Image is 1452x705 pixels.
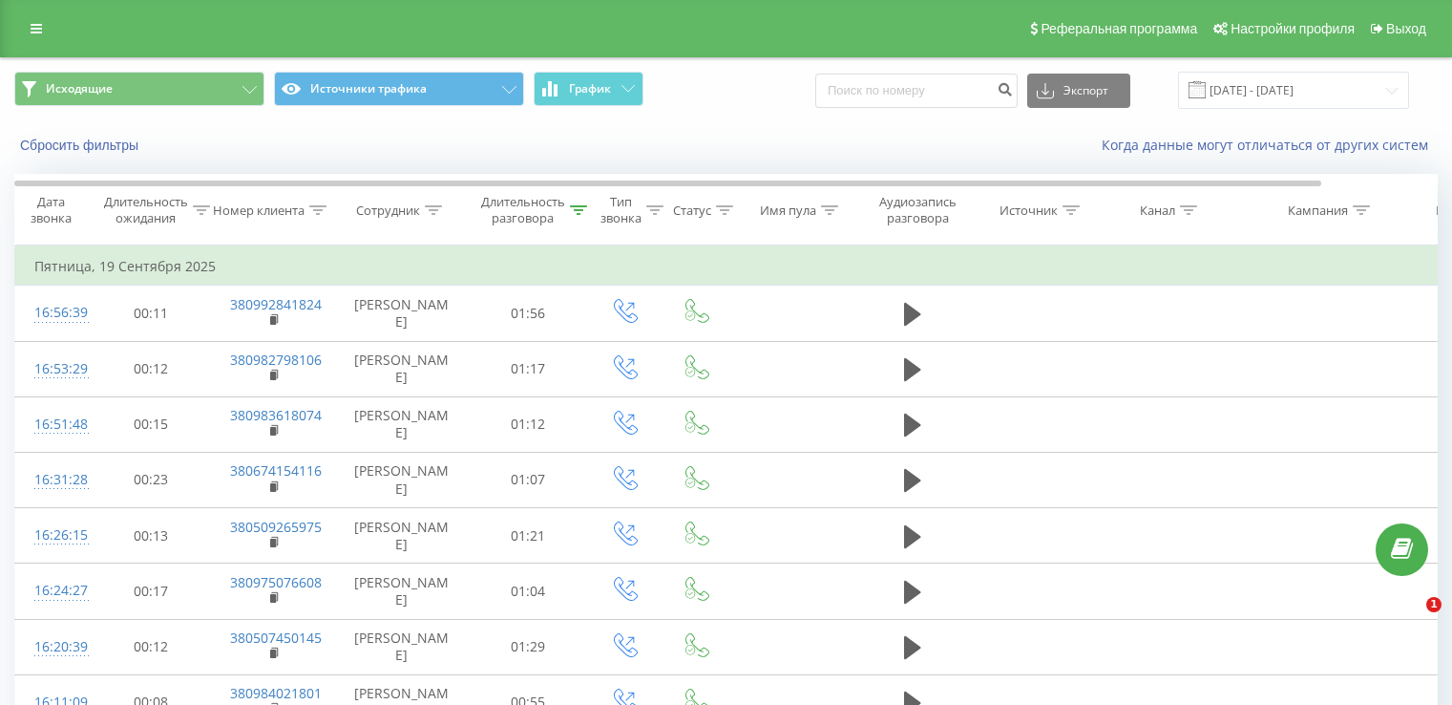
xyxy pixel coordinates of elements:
[1387,597,1433,643] iframe: Intercom live chat
[230,684,322,702] a: 380984021801
[673,203,711,219] div: Статус
[230,406,322,424] a: 380983618074
[34,517,73,554] div: 16:26:15
[34,461,73,499] div: 16:31:28
[469,619,588,674] td: 01:29
[469,341,588,396] td: 01:17
[92,452,211,507] td: 00:23
[469,452,588,507] td: 01:07
[335,286,469,341] td: [PERSON_NAME]
[335,619,469,674] td: [PERSON_NAME]
[92,396,211,452] td: 00:15
[534,72,643,106] button: График
[230,351,322,369] a: 380982798106
[230,518,322,536] a: 380509265975
[104,194,188,226] div: Длительность ожидания
[230,461,322,480] a: 380674154116
[481,194,565,226] div: Длительность разговора
[469,508,588,564] td: 01:21
[34,294,73,331] div: 16:56:39
[92,619,211,674] td: 00:12
[14,72,264,106] button: Исходящие
[34,572,73,609] div: 16:24:27
[335,341,469,396] td: [PERSON_NAME]
[760,203,816,219] div: Имя пула
[92,286,211,341] td: 00:11
[335,396,469,452] td: [PERSON_NAME]
[469,396,588,452] td: 01:12
[872,194,964,226] div: Аудиозапись разговора
[1386,21,1426,36] span: Выход
[815,74,1018,108] input: Поиск по номеру
[213,203,305,219] div: Номер клиента
[34,629,73,666] div: 16:20:39
[600,194,642,226] div: Тип звонка
[274,72,524,106] button: Источники трафика
[1426,597,1441,612] span: 1
[92,508,211,564] td: 00:13
[1041,21,1197,36] span: Реферальная программа
[34,351,73,388] div: 16:53:29
[15,194,86,226] div: Дата звонка
[230,573,322,591] a: 380975076608
[46,81,113,96] span: Исходящие
[469,564,588,619] td: 01:04
[230,295,322,313] a: 380992841824
[230,629,322,647] a: 380507450145
[469,286,588,341] td: 01:56
[356,203,420,219] div: Сотрудник
[1288,203,1348,219] div: Кампания
[335,564,469,619] td: [PERSON_NAME]
[1027,74,1130,108] button: Экспорт
[92,564,211,619] td: 00:17
[34,406,73,443] div: 16:51:48
[14,137,148,154] button: Сбросить фильтры
[335,452,469,507] td: [PERSON_NAME]
[569,82,611,96] span: График
[1140,203,1175,219] div: Канал
[1102,136,1438,154] a: Когда данные могут отличаться от других систем
[92,341,211,396] td: 00:12
[1000,203,1058,219] div: Источник
[335,508,469,564] td: [PERSON_NAME]
[1231,21,1355,36] span: Настройки профиля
